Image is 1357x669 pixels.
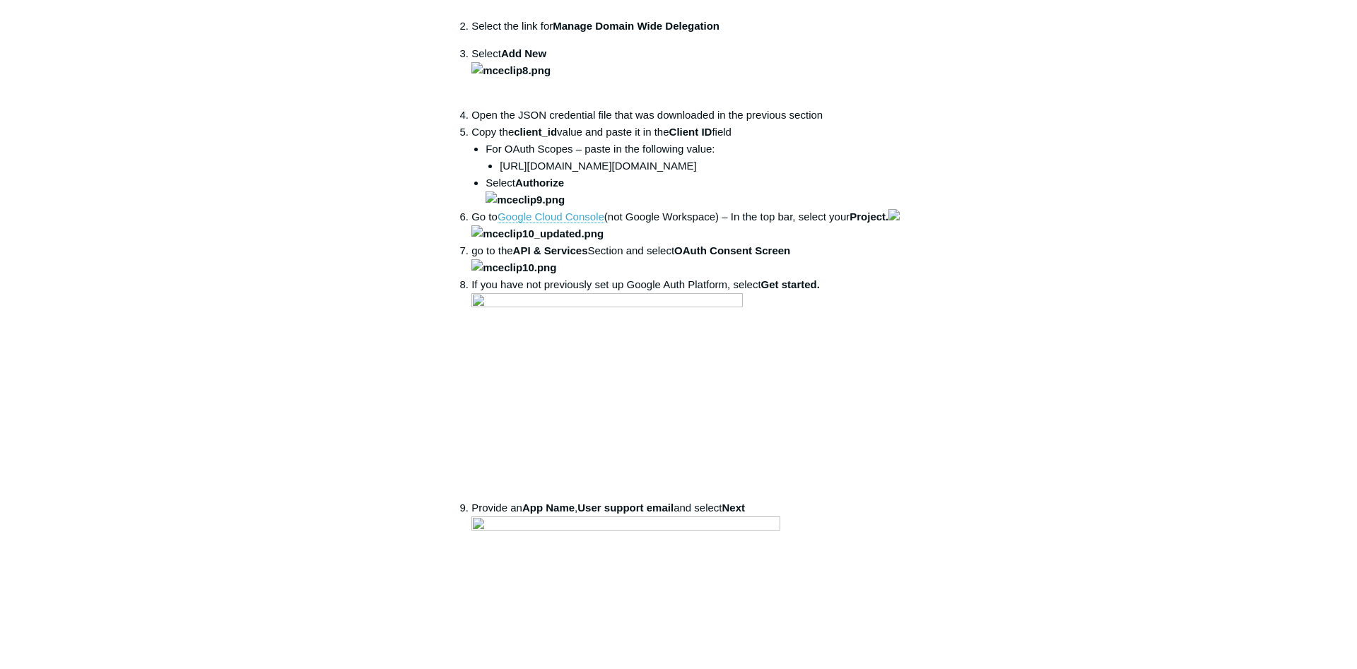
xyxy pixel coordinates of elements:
a: Google Cloud Console [498,211,604,223]
li: [URL][DOMAIN_NAME][DOMAIN_NAME] [500,158,928,174]
li: Open the JSON credential file that was downloaded in the previous section [471,107,928,124]
strong: API & Services [513,244,588,256]
strong: Project. [471,211,900,239]
li: Go to (not Google Workspace) – In the top bar, select your [471,208,928,242]
img: 40195929564819 [471,293,743,499]
strong: Manage Domain Wide Delegation [553,20,719,32]
strong: Add New [471,47,551,76]
li: go to the Section and select [471,242,928,276]
img: mceclip10.png [471,259,556,276]
img: mceclip10_updated.png [471,225,604,242]
strong: OAuth Consent Screen [471,244,790,273]
li: If you have not previously set up Google Auth Platform, select [471,276,928,499]
strong: User support email [577,502,674,514]
strong: App Name [522,502,575,514]
p: Select [471,45,928,96]
img: mceclip8.png [471,62,551,79]
li: Copy the value and paste it in the field [471,124,928,208]
img: 40195929558675 [888,209,900,220]
img: mceclip9.png [486,191,565,208]
li: For OAuth Scopes – paste in the following value: [486,141,928,174]
strong: Authorize [486,177,565,206]
strong: Get started. [471,278,820,309]
strong: Client ID [669,126,712,138]
strong: client_id [514,126,557,138]
li: Select [486,174,928,208]
strong: Next [471,502,780,533]
p: Select the link for [471,18,928,35]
